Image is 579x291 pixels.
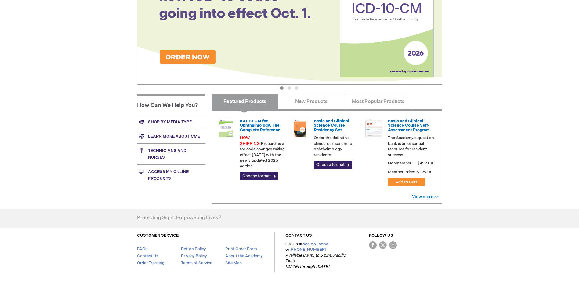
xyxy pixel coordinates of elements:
h4: Protecting Sight. Empowering Lives.® [137,215,221,221]
img: 02850963u_47.png [291,119,309,137]
button: Add to Cart [388,178,425,186]
a: Contact Us [137,253,158,258]
a: CONTACT US [285,233,312,238]
a: CUSTOMER SERVICE [137,233,179,238]
a: [PHONE_NUMBER] [289,247,326,252]
a: New Products [278,94,345,109]
p: The Academy's question bank is an essential resource for resident success. [388,135,434,158]
img: instagram [389,241,397,249]
img: Facebook [369,241,377,249]
a: View more >> [412,194,439,199]
p: Prepare now for code changes taking effect [DATE] with the newly updated 2026 edition. [240,135,286,169]
a: Basic and Clinical Science Course Self-Assessment Program [388,119,430,132]
span: $429.00 [416,161,434,166]
a: Learn more about CME [137,129,205,143]
a: Privacy Policy [181,253,207,258]
a: Most Popular Products [345,94,411,109]
a: ICD-10-CM for Ophthalmology: The Complete Reference [240,119,280,132]
button: 1 of 3 [280,86,284,90]
h1: How Can We Help You? [137,94,205,115]
img: Twitter [379,241,387,249]
a: Print Order Form [225,246,257,251]
button: 3 of 3 [295,86,298,90]
a: Access My Online Products [137,164,205,185]
p: Call us at or [285,241,347,270]
a: FAQs [137,246,147,251]
font: NOW SHIPPING: [240,135,261,146]
a: About the Academy [225,253,263,258]
a: Return Policy [181,246,206,251]
button: 2 of 3 [288,86,291,90]
a: Choose format [314,161,352,169]
span: Add to Cart [395,180,417,185]
a: Terms of Service [181,260,212,265]
img: 0120008u_42.png [217,119,235,137]
a: Site Map [225,260,242,265]
a: Choose format [240,172,278,180]
a: Order Tracking [137,260,165,265]
strong: Member Price: [388,170,415,174]
a: Technicians and nurses [137,143,205,164]
img: bcscself_20.jpg [365,119,383,137]
a: 866.561.8558 [302,242,328,246]
em: Available 8 a.m. to 5 p.m. Pacific Time [DATE] through [DATE] [285,253,346,269]
a: FOLLOW US [369,233,393,238]
a: Featured Products [212,94,278,109]
p: Order the definitive clinical curriculum for ophthalmology residents. [314,135,360,158]
span: $299.00 [416,170,434,174]
a: Basic and Clinical Science Course Residency Set [314,119,349,132]
strong: Nonmember: [388,160,413,167]
a: Shop by media type [137,115,205,129]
